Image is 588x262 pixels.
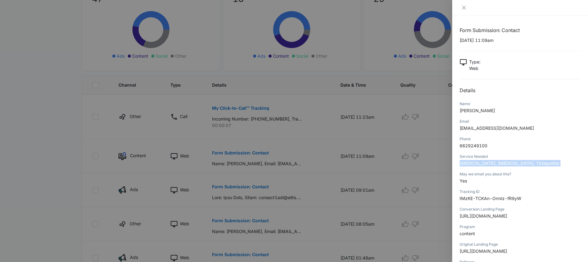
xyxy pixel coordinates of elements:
[460,143,487,148] span: 6629249100
[460,161,559,166] span: [MEDICAL_DATA], [MEDICAL_DATA], Tirzepatide
[460,37,581,43] p: [DATE] 11:09am
[460,171,581,177] div: May we email you about this?
[460,224,581,230] div: Program
[460,87,581,94] h2: Details
[460,178,467,183] span: Yes
[460,125,534,131] span: [EMAIL_ADDRESS][DOMAIN_NAME]
[460,154,581,159] div: Service Needed
[469,65,481,72] p: Web
[460,119,581,124] div: Email
[460,242,581,247] div: Original Landing Page
[460,231,475,236] span: content
[460,101,581,107] div: Name
[460,108,495,113] span: [PERSON_NAME]
[460,213,507,219] span: [URL][DOMAIN_NAME]
[460,207,581,212] div: Conversion Landing Page
[460,5,468,10] button: Close
[460,189,581,194] div: Tracking ID
[469,59,481,65] p: Type :
[460,248,507,254] span: [URL][DOMAIN_NAME]
[461,5,466,10] span: close
[460,196,521,201] span: tMzKE-TCKAn-OrmIz-fR9yW
[460,136,581,142] div: Phone
[460,27,581,34] h1: Form Submission: Contact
